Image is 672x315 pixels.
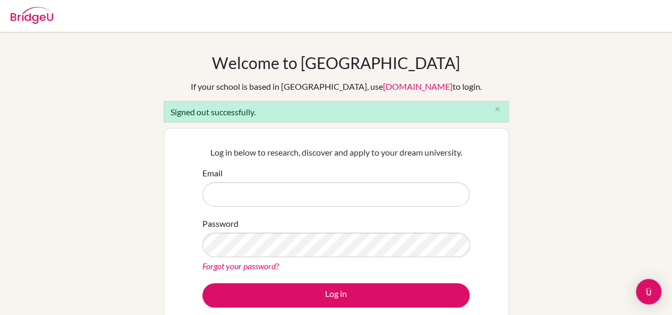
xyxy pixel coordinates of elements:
[202,167,223,180] label: Email
[212,53,460,72] h1: Welcome to [GEOGRAPHIC_DATA]
[11,7,53,24] img: Bridge-U
[383,81,453,91] a: [DOMAIN_NAME]
[202,283,470,308] button: Log in
[202,146,470,159] p: Log in below to research, discover and apply to your dream university.
[191,80,482,93] div: If your school is based in [GEOGRAPHIC_DATA], use to login.
[164,101,509,123] div: Signed out successfully.
[636,279,661,304] div: Open Intercom Messenger
[494,105,501,113] i: close
[202,261,279,271] a: Forgot your password?
[202,217,239,230] label: Password
[487,101,508,117] button: Close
